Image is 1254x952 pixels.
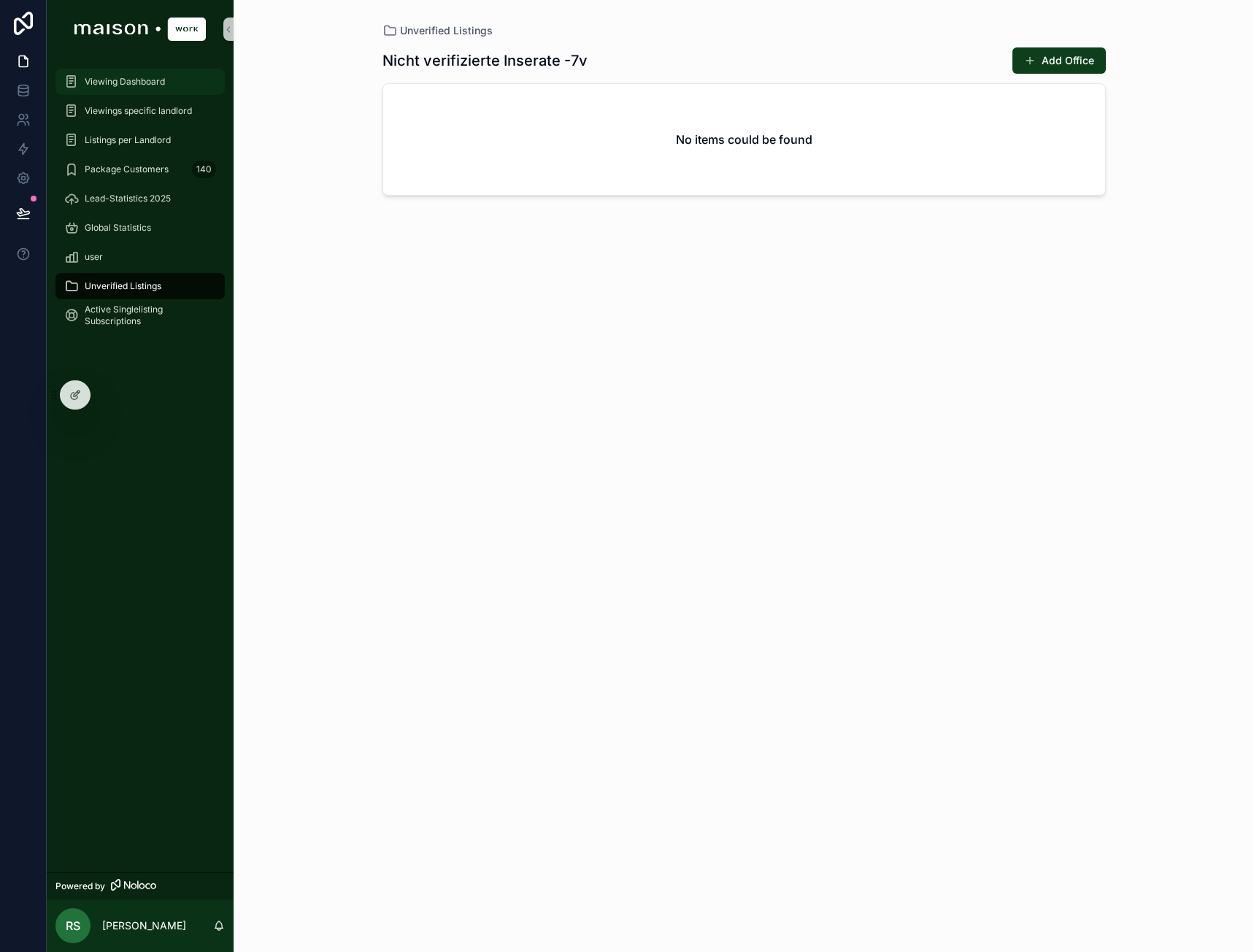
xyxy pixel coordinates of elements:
[66,917,80,934] span: RS
[382,23,493,38] a: Unverified Listings
[55,185,225,212] a: Lead-Statistics 2025
[85,164,169,175] span: Package Customers
[382,50,588,71] h1: Nicht verifizierte Inserate -7v
[1012,47,1106,74] button: Add Office
[55,302,225,329] a: Active Singlelisting Subscriptions
[55,273,225,299] a: Unverified Listings
[85,134,171,146] span: Listings per Landlord
[85,251,103,263] span: user
[676,131,812,148] h2: No items could be found
[102,918,186,933] p: [PERSON_NAME]
[55,215,225,241] a: Global Statistics
[85,76,165,88] span: Viewing Dashboard
[85,222,151,234] span: Global Statistics
[55,127,225,153] a: Listings per Landlord
[74,18,206,41] img: App logo
[85,193,171,204] span: Lead-Statistics 2025
[192,161,216,178] div: 140
[85,105,192,117] span: Viewings specific landlord
[55,244,225,270] a: user
[55,98,225,124] a: Viewings specific landlord
[55,880,105,892] span: Powered by
[85,304,210,327] span: Active Singlelisting Subscriptions
[47,872,234,899] a: Powered by
[85,280,161,292] span: Unverified Listings
[47,58,234,348] div: scrollable content
[400,23,493,38] span: Unverified Listings
[55,156,225,183] a: Package Customers140
[55,69,225,95] a: Viewing Dashboard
